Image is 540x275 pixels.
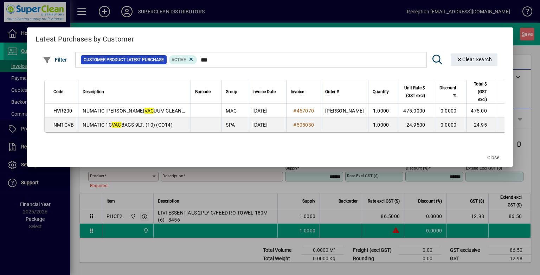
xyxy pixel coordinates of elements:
[53,88,74,96] div: Code
[291,107,316,115] a: #457070
[439,84,463,100] div: Discount %
[435,118,466,132] td: 0.0000
[83,88,186,96] div: Description
[172,57,186,62] span: Active
[321,104,368,118] td: [PERSON_NAME]
[291,88,316,96] div: Invoice
[291,121,316,129] a: #505030
[368,104,399,118] td: 1.0000
[195,88,217,96] div: Barcode
[226,88,244,96] div: Group
[399,118,435,132] td: 24.9500
[373,88,395,96] div: Quantity
[226,88,237,96] span: Group
[435,104,466,118] td: 0.0000
[325,88,364,96] div: Order #
[53,88,63,96] span: Code
[403,84,431,100] div: Unit Rate $ (GST excl)
[226,108,237,114] span: MAC
[297,122,314,128] span: 505030
[27,27,513,48] h2: Latest Purchases by Customer
[471,80,493,103] div: Total $ (GST excl)
[439,84,456,100] span: Discount %
[248,118,286,132] td: [DATE]
[487,154,499,161] span: Close
[252,88,276,96] span: Invoice Date
[471,80,487,103] span: Total $ (GST excl)
[373,88,389,96] span: Quantity
[293,108,296,114] span: #
[297,108,314,114] span: 457070
[83,122,173,128] span: NUMATIC 1C BAGS 9LT. (10) (CO14)
[144,108,154,114] em: VAC
[399,104,435,118] td: 475.0000
[325,88,339,96] span: Order #
[43,57,67,63] span: Filter
[195,88,211,96] span: Barcode
[466,104,497,118] td: 475.00
[451,53,498,66] button: Clear
[83,88,104,96] span: Description
[53,108,72,114] span: HVR200
[248,104,286,118] td: [DATE]
[466,118,497,132] td: 24.95
[226,122,235,128] span: SPA
[252,88,282,96] div: Invoice Date
[169,55,197,64] mat-chip: Product Activation Status: Active
[456,57,492,62] span: Clear Search
[482,151,504,164] button: Close
[53,122,74,128] span: NM1CVB
[83,108,188,114] span: NUMATIC [PERSON_NAME] UUM CLEANER
[41,53,69,66] button: Filter
[291,88,304,96] span: Invoice
[403,84,425,100] span: Unit Rate $ (GST excl)
[293,122,296,128] span: #
[84,56,164,63] span: Customer Product Latest Purchase
[112,122,121,128] em: VAC
[368,118,399,132] td: 1.0000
